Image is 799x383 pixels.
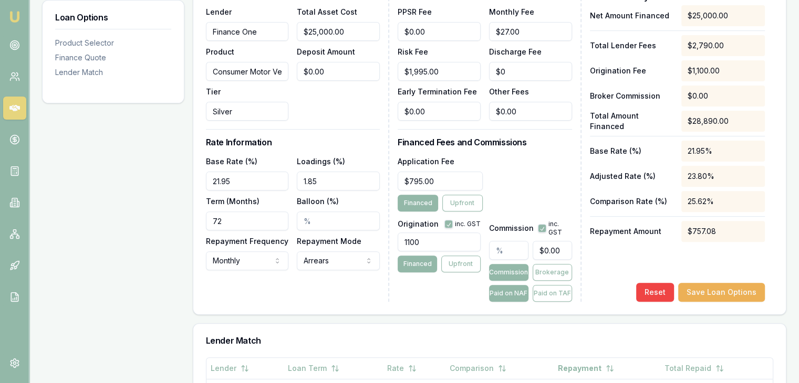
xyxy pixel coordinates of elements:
[297,7,357,16] label: Total Asset Cost
[398,138,572,146] h3: Financed Fees and Commissions
[558,359,614,378] button: Repayment
[398,87,477,96] label: Early Termination Fee
[398,220,439,228] label: Origination
[55,13,171,22] h3: Loan Options
[206,47,234,56] label: Product
[681,191,765,212] div: 25.62%
[533,264,572,281] button: Brokerage
[681,5,765,26] div: $25,000.00
[590,111,673,132] p: Total Amount Financed
[681,166,765,187] div: 23.80%
[442,195,483,211] button: Upfront
[297,157,345,166] label: Loadings (%)
[297,62,380,81] input: $
[590,10,673,21] p: Net Amount Financed
[681,86,765,107] div: $0.00
[489,47,542,56] label: Discharge Fee
[398,157,454,166] label: Application Fee
[678,283,765,302] button: Save Loan Options
[398,256,437,272] button: Financed
[398,22,481,41] input: $
[489,102,572,121] input: $
[681,141,765,162] div: 21.95%
[444,220,481,228] div: inc. GST
[665,359,724,378] button: Total Repaid
[636,283,674,302] button: Reset
[489,264,528,281] button: Commission
[206,197,260,206] label: Term (Months)
[533,285,572,302] button: Paid on TAF
[211,359,249,378] button: Lender
[297,211,380,230] input: %
[297,22,380,41] input: $
[590,146,673,156] p: Base Rate (%)
[206,172,289,190] input: %
[297,172,380,190] input: %
[398,47,428,56] label: Risk Fee
[55,38,171,48] div: Product Selector
[681,35,765,56] div: $2,790.00
[206,336,773,345] h3: Lender Match
[590,171,673,182] p: Adjusted Rate (%)
[297,237,361,246] label: Repayment Mode
[590,226,673,237] p: Repayment Amount
[681,60,765,81] div: $1,100.00
[590,66,673,76] p: Origination Fee
[441,256,481,272] button: Upfront
[8,10,21,23] img: emu-icon-u.png
[489,87,529,96] label: Other Fees
[206,237,288,246] label: Repayment Frequency
[489,62,572,81] input: $
[206,138,380,146] h3: Rate Information
[55,52,171,63] div: Finance Quote
[489,22,572,41] input: $
[398,172,483,190] input: $
[206,7,232,16] label: Lender
[681,111,765,132] div: $28,890.00
[398,102,481,121] input: $
[590,40,673,51] p: Total Lender Fees
[398,7,432,16] label: PPSR Fee
[55,67,171,78] div: Lender Match
[398,195,438,211] button: Financed
[489,225,534,232] label: Commission
[297,197,339,206] label: Balloon (%)
[590,91,673,101] p: Broker Commission
[206,157,257,166] label: Base Rate (%)
[206,87,221,96] label: Tier
[489,285,528,302] button: Paid on NAF
[681,221,765,242] div: $757.08
[387,359,417,378] button: Rate
[489,7,534,16] label: Monthly Fee
[297,47,355,56] label: Deposit Amount
[288,359,339,378] button: Loan Term
[450,359,506,378] button: Comparison
[489,241,528,260] input: %
[590,196,673,207] p: Comparison Rate (%)
[538,220,572,237] div: inc. GST
[398,62,481,81] input: $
